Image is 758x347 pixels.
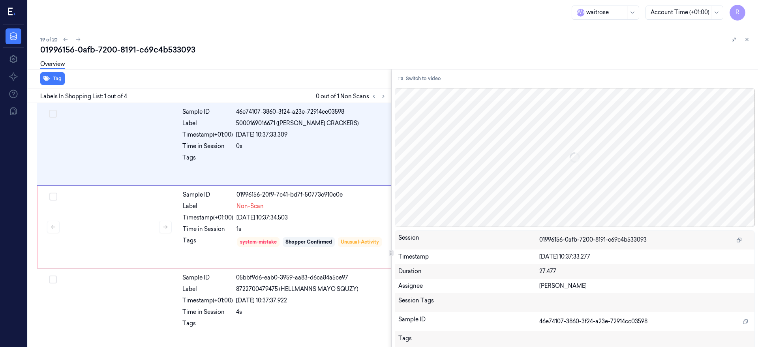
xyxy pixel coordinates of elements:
div: Tags [182,319,233,332]
div: Sample ID [398,315,540,328]
div: Sample ID [183,191,233,199]
div: Label [183,202,233,210]
div: system-mistake [240,238,277,246]
span: W a [577,9,585,17]
div: Time in Session [182,142,233,150]
div: Unusual-Activity [341,238,379,246]
div: Shopper Confirmed [285,238,332,246]
div: 46e74107-3860-3f24-a23e-72914cc03598 [236,108,387,116]
div: Time in Session [182,308,233,316]
button: R [730,5,745,21]
div: Tags [183,236,233,259]
span: Non-Scan [236,202,264,210]
div: 05bbf9d6-eab0-3959-aa83-d6ca84a5ce97 [236,274,387,282]
div: Duration [398,267,540,276]
div: 1s [236,225,386,233]
div: [PERSON_NAME] [539,282,751,290]
span: 8722700479475 (HELLMANNS MAYO SQUZY) [236,285,358,293]
div: Assignee [398,282,540,290]
div: 01996156-20f9-7c41-bd7f-50773c910c0e [236,191,386,199]
div: 27.477 [539,267,751,276]
button: Select row [49,193,57,201]
div: Sample ID [182,274,233,282]
span: 46e74107-3860-3f24-a23e-72914cc03598 [539,317,647,326]
button: Select row [49,276,57,283]
span: Labels In Shopping List: 1 out of 4 [40,92,127,101]
div: Timestamp (+01:00) [182,296,233,305]
div: Time in Session [183,225,233,233]
button: Switch to video [395,72,444,85]
span: 01996156-0afb-7200-8191-c69c4b533093 [539,236,647,244]
span: 0 out of 1 Non Scans [316,92,388,101]
div: Timestamp [398,253,540,261]
div: [DATE] 10:37:33.309 [236,131,387,139]
div: Sample ID [182,108,233,116]
div: 01996156-0afb-7200-8191-c69c4b533093 [40,44,752,55]
span: 5000169016671 ([PERSON_NAME] CRACKERS) [236,119,359,128]
div: Tags [182,154,233,166]
div: [DATE] 10:37:33.277 [539,253,751,261]
button: Tag [40,72,65,85]
div: Timestamp (+01:00) [182,131,233,139]
div: 0s [236,142,387,150]
div: Session [398,234,540,246]
div: Label [182,119,233,128]
div: Session Tags [398,296,540,309]
span: 19 of 20 [40,36,58,43]
div: Tags [398,334,540,347]
div: [DATE] 10:37:37.922 [236,296,387,305]
div: [DATE] 10:37:34.503 [236,214,386,222]
div: 4s [236,308,387,316]
div: Label [182,285,233,293]
div: Timestamp (+01:00) [183,214,233,222]
button: Select row [49,110,57,118]
a: Overview [40,60,65,69]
